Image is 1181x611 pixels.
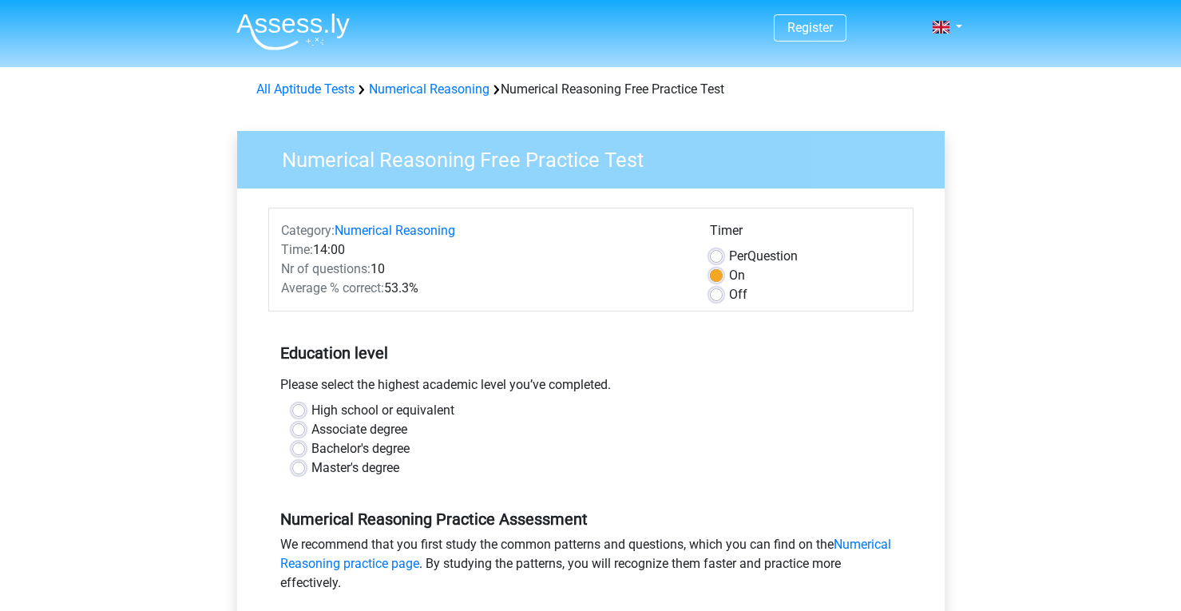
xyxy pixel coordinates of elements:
div: 53.3% [269,279,698,298]
a: Register [787,20,833,35]
a: All Aptitude Tests [256,81,355,97]
label: Question [729,247,798,266]
h5: Education level [280,337,902,369]
div: Numerical Reasoning Free Practice Test [250,80,932,99]
div: We recommend that you first study the common patterns and questions, which you can find on the . ... [268,535,913,599]
span: Per [729,248,747,264]
label: Associate degree [311,420,407,439]
span: Average % correct: [281,280,384,296]
img: Assessly [236,13,350,50]
div: Timer [710,221,901,247]
a: Numerical Reasoning [369,81,489,97]
label: On [729,266,745,285]
h5: Numerical Reasoning Practice Assessment [280,510,902,529]
span: Time: [281,242,313,257]
label: High school or equivalent [311,401,454,420]
label: Master's degree [311,458,399,478]
a: Numerical Reasoning [335,223,455,238]
label: Bachelor's degree [311,439,410,458]
div: 10 [269,260,698,279]
div: 14:00 [269,240,698,260]
span: Category: [281,223,335,238]
h3: Numerical Reasoning Free Practice Test [263,141,933,173]
div: Please select the highest academic level you’ve completed. [268,375,913,401]
label: Off [729,285,747,304]
span: Nr of questions: [281,261,371,276]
